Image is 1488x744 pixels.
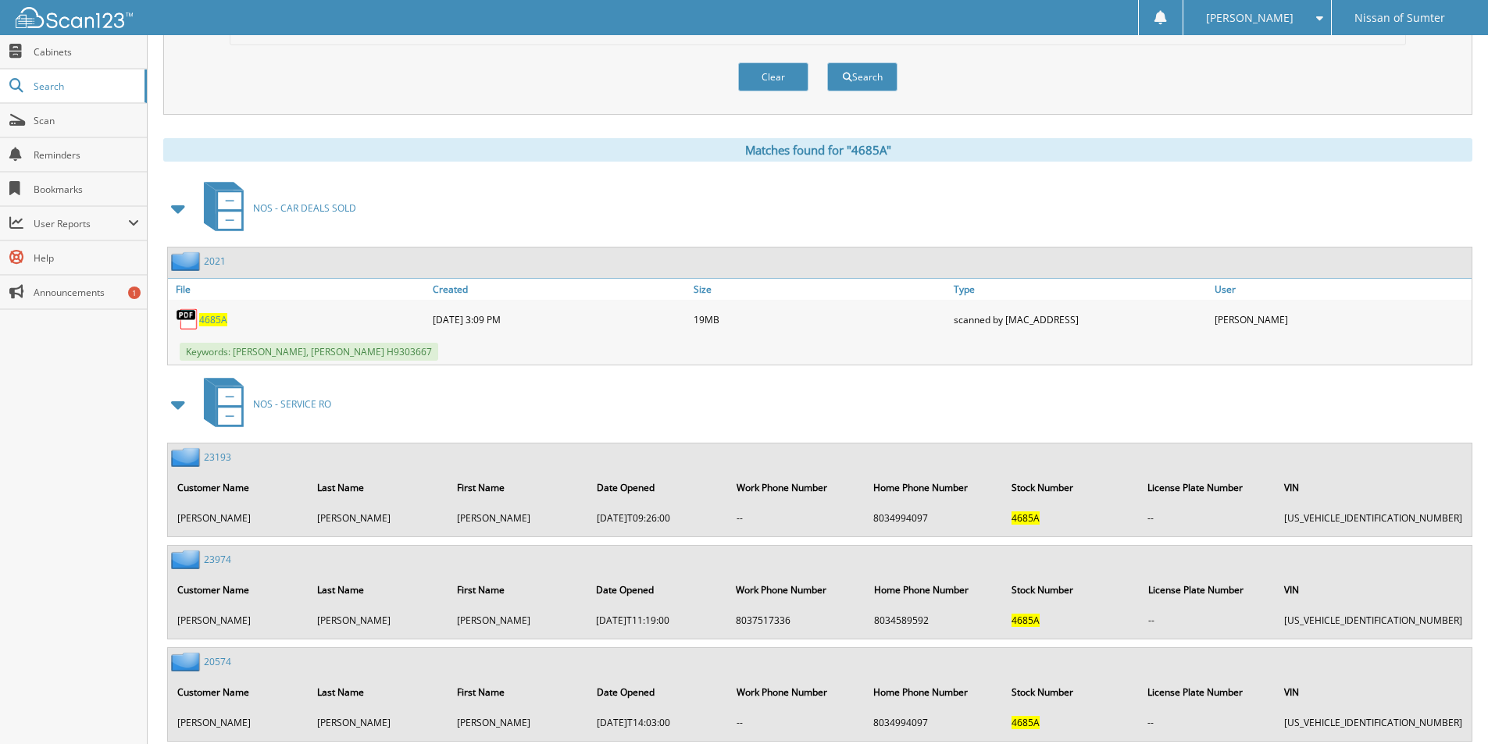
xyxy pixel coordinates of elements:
td: [PERSON_NAME] [449,505,587,531]
td: 8034994097 [865,505,1002,531]
td: [PERSON_NAME] [449,607,587,633]
td: -- [1140,505,1275,531]
td: [DATE]T11:19:00 [588,607,726,633]
a: 20574 [204,655,231,668]
td: [PERSON_NAME] [169,505,308,531]
th: Last Name [309,574,448,606]
a: Type [950,279,1211,300]
th: License Plate Number [1140,676,1275,708]
img: folder2.png [171,251,204,271]
span: 4685A [1012,716,1040,729]
th: Work Phone Number [729,676,864,708]
img: PDF.png [176,308,199,331]
th: Date Opened [589,676,727,708]
th: Customer Name [169,574,308,606]
span: NOS - SERVICE RO [253,397,331,411]
span: Cabinets [34,45,139,59]
th: Date Opened [588,574,726,606]
th: Work Phone Number [728,574,865,606]
th: First Name [449,472,587,504]
th: Last Name [309,676,448,708]
a: 23193 [204,450,231,464]
th: Stock Number [1004,472,1139,504]
a: NOS - SERVICE RO [194,373,331,435]
a: Created [429,279,690,300]
div: [DATE] 3:09 PM [429,304,690,335]
th: Stock Number [1004,574,1138,606]
td: [PERSON_NAME] [309,607,448,633]
td: -- [1140,607,1275,633]
th: Customer Name [169,676,308,708]
div: [PERSON_NAME] [1211,304,1472,335]
a: User [1211,279,1472,300]
th: VIN [1276,574,1470,606]
th: Work Phone Number [729,472,864,504]
a: NOS - CAR DEALS SOLD [194,177,356,239]
th: Date Opened [589,472,727,504]
img: folder2.png [171,550,204,569]
td: [US_VEHICLE_IDENTIFICATION_NUMBER] [1276,607,1470,633]
th: Last Name [309,472,448,504]
span: [PERSON_NAME] [1206,13,1294,23]
span: Help [34,251,139,265]
td: [PERSON_NAME] [309,505,448,531]
th: Home Phone Number [865,676,1002,708]
img: folder2.png [171,652,204,671]
td: [PERSON_NAME] [169,607,308,633]
span: Keywords: [PERSON_NAME], [PERSON_NAME] H9303667 [180,343,438,361]
span: User Reports [34,217,128,230]
div: scanned by [MAC_ADDRESS] [950,304,1211,335]
span: Bookmarks [34,183,139,196]
th: Stock Number [1004,676,1139,708]
button: Clear [738,62,808,91]
span: Nissan of Sumter [1354,13,1445,23]
span: 4685A [1012,614,1040,627]
th: First Name [449,676,587,708]
th: License Plate Number [1140,472,1275,504]
span: Reminders [34,148,139,162]
th: Home Phone Number [866,574,1003,606]
td: [PERSON_NAME] [449,710,587,735]
a: 4685A [199,313,227,326]
td: [DATE]T14:03:00 [589,710,727,735]
span: NOS - CAR DEALS SOLD [253,201,356,215]
span: Announcements [34,286,139,299]
th: VIN [1276,472,1470,504]
td: [US_VEHICLE_IDENTIFICATION_NUMBER] [1276,710,1470,735]
th: First Name [449,574,587,606]
span: Search [34,80,137,93]
span: Scan [34,114,139,127]
a: 2021 [204,255,226,268]
span: 4685A [1012,511,1040,525]
td: [PERSON_NAME] [309,710,448,735]
button: Search [827,62,897,91]
td: -- [729,505,864,531]
td: [US_VEHICLE_IDENTIFICATION_NUMBER] [1276,505,1470,531]
td: [PERSON_NAME] [169,710,308,735]
a: Size [690,279,951,300]
td: 8034589592 [866,607,1003,633]
td: 8034994097 [865,710,1002,735]
div: 1 [128,287,141,299]
th: Customer Name [169,472,308,504]
td: -- [729,710,864,735]
div: 19MB [690,304,951,335]
td: 8037517336 [728,607,865,633]
a: File [168,279,429,300]
th: Home Phone Number [865,472,1002,504]
td: [DATE]T09:26:00 [589,505,727,531]
th: VIN [1276,676,1470,708]
div: Matches found for "4685A" [163,138,1472,162]
a: 23974 [204,553,231,566]
th: License Plate Number [1140,574,1275,606]
iframe: Chat Widget [1410,669,1488,744]
td: -- [1140,710,1275,735]
img: folder2.png [171,447,204,467]
img: scan123-logo-white.svg [16,7,133,28]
